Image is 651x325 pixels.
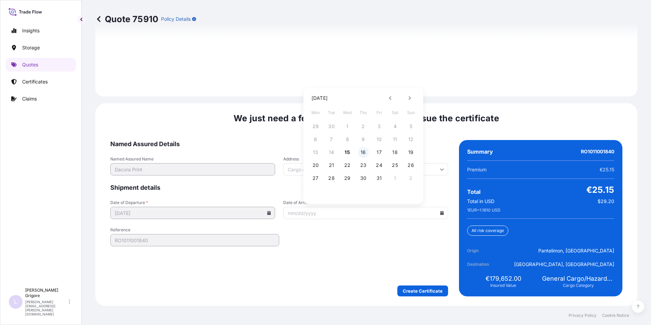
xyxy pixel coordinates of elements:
[406,160,416,171] button: 26
[22,95,37,102] p: Claims
[467,207,501,213] span: 1 EUR = 1.1610 USD
[490,283,516,288] span: Insured Value
[326,173,337,184] button: 28
[358,147,369,158] button: 16
[358,160,369,171] button: 23
[514,261,614,268] span: [GEOGRAPHIC_DATA], [GEOGRAPHIC_DATA]
[283,156,448,162] span: Address
[110,140,448,148] span: Named Assured Details
[467,226,508,236] div: All risk coverage
[598,198,614,205] span: $29.20
[110,227,279,233] span: Reference
[602,313,629,318] a: Cookie Notice
[309,106,322,120] span: Monday
[467,261,505,268] span: Destination
[6,24,76,37] a: Insights
[326,160,337,171] button: 21
[325,106,338,120] span: Tuesday
[581,148,614,155] span: RO1011001840
[341,106,353,120] span: Wednesday
[389,106,401,120] span: Saturday
[110,200,275,205] span: Date of Departure
[234,113,499,124] span: We just need a few more details before we issue the certificate
[374,173,385,184] button: 31
[390,173,400,184] button: 1
[110,156,275,162] span: Named Assured Name
[22,61,38,68] p: Quotes
[310,173,321,184] button: 27
[374,147,385,158] button: 17
[390,147,400,158] button: 18
[283,200,448,205] span: Date of Arrival
[406,147,416,158] button: 19
[486,275,521,283] span: €179,652.00
[358,173,369,184] button: 30
[397,285,448,296] button: Create Certificate
[563,283,594,288] span: Cargo Category
[310,160,321,171] button: 20
[467,247,505,254] span: Origin
[467,198,494,205] span: Total in USD
[312,94,328,102] div: [DATE]
[600,166,614,173] span: €25.15
[342,147,353,158] button: 15
[22,78,48,85] p: Certificates
[283,163,448,175] input: Cargo owner address
[6,41,76,55] a: Storage
[161,16,191,22] p: Policy Details
[467,166,487,173] span: Premium
[373,106,385,120] span: Friday
[22,27,39,34] p: Insights
[374,160,385,171] button: 24
[14,298,17,305] span: L
[405,106,417,120] span: Sunday
[110,234,279,246] input: Your internal reference
[542,275,614,283] span: General Cargo/Hazardous Material
[6,58,76,72] a: Quotes
[25,300,67,316] p: [PERSON_NAME][EMAIL_ADDRESS][PERSON_NAME][DOMAIN_NAME]
[467,188,480,195] span: Total
[25,288,67,298] p: [PERSON_NAME] Grigore
[357,106,369,120] span: Thursday
[110,207,275,219] input: mm/dd/yyyy
[569,313,597,318] a: Privacy Policy
[342,173,353,184] button: 29
[406,173,416,184] button: 2
[6,75,76,89] a: Certificates
[110,184,448,192] span: Shipment details
[467,148,493,155] span: Summary
[390,160,400,171] button: 25
[95,14,158,25] p: Quote 75910
[538,247,614,254] span: Pantelimon, [GEOGRAPHIC_DATA]
[6,92,76,106] a: Claims
[342,160,353,171] button: 22
[283,207,448,219] input: mm/dd/yyyy
[403,288,443,294] p: Create Certificate
[22,44,40,51] p: Storage
[586,184,614,195] span: €25.15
